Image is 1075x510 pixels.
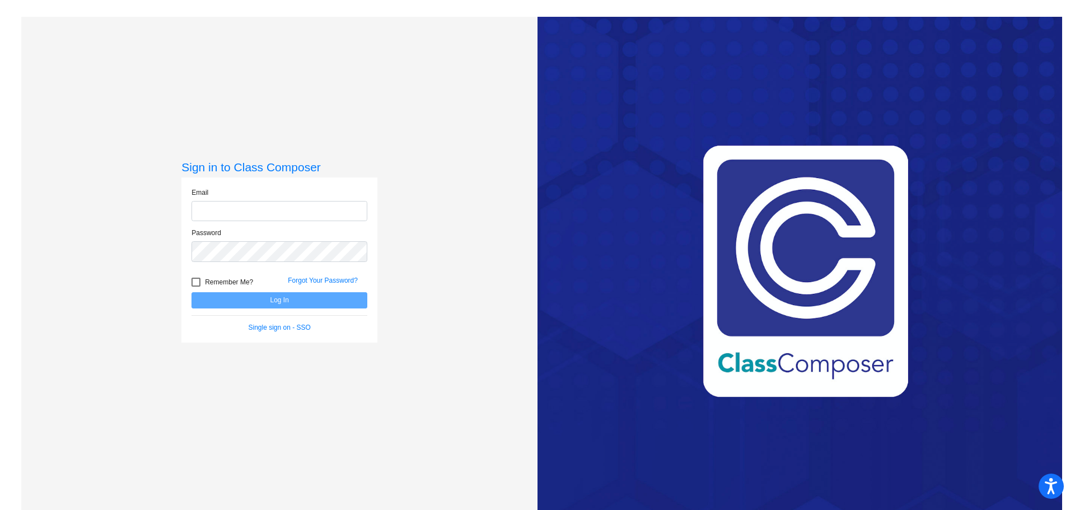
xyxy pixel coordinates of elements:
a: Single sign on - SSO [249,324,311,331]
a: Forgot Your Password? [288,277,358,284]
label: Email [191,188,208,198]
label: Password [191,228,221,238]
span: Remember Me? [205,275,253,289]
h3: Sign in to Class Composer [181,160,377,174]
button: Log In [191,292,367,308]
